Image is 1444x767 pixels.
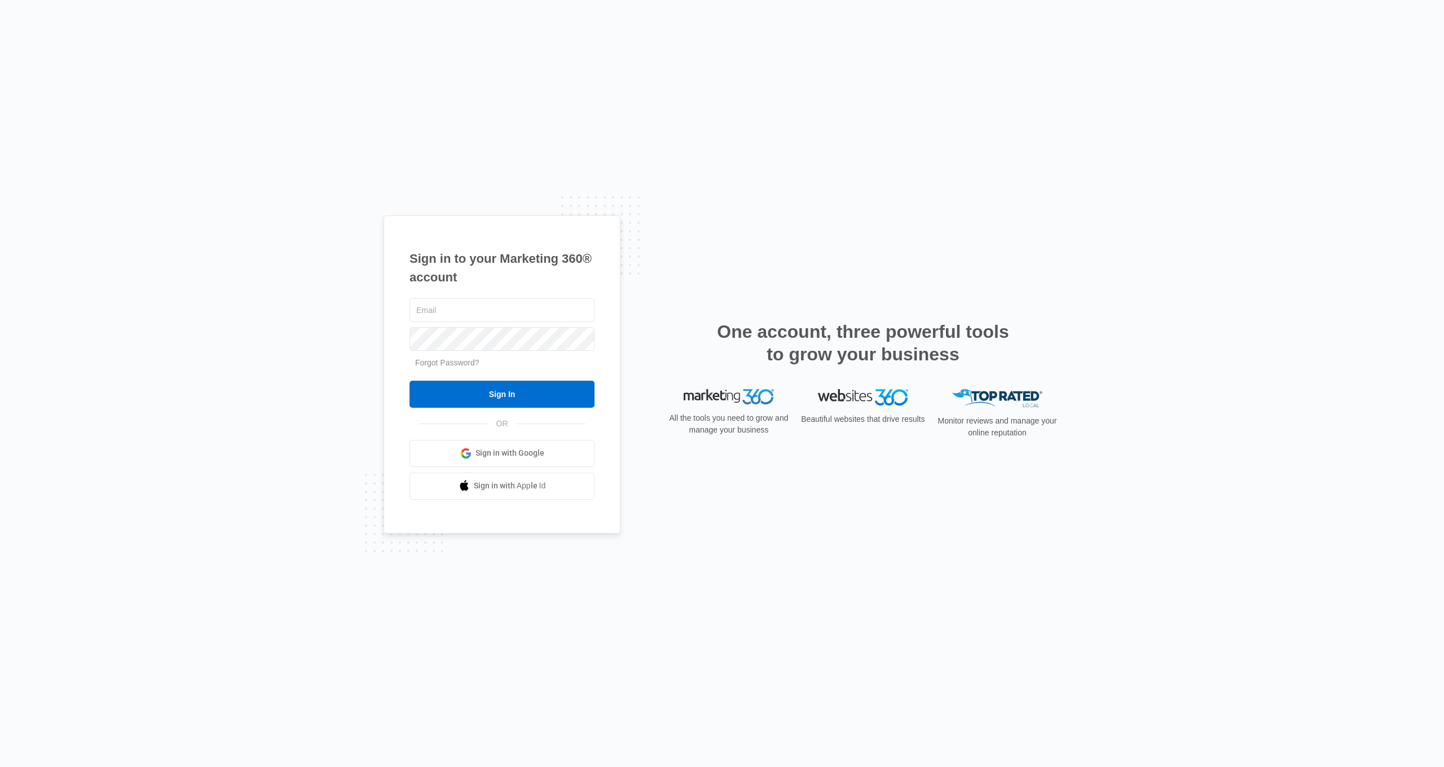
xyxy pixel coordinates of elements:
[488,418,516,430] span: OR
[666,412,792,436] p: All the tools you need to grow and manage your business
[410,440,595,467] a: Sign in with Google
[410,249,595,286] h1: Sign in to your Marketing 360® account
[474,480,546,492] span: Sign in with Apple Id
[714,320,1012,365] h2: One account, three powerful tools to grow your business
[415,358,479,367] a: Forgot Password?
[952,389,1042,408] img: Top Rated Local
[800,413,926,425] p: Beautiful websites that drive results
[410,298,595,322] input: Email
[684,389,774,405] img: Marketing 360
[934,415,1060,439] p: Monitor reviews and manage your online reputation
[476,447,544,459] span: Sign in with Google
[818,389,908,405] img: Websites 360
[410,473,595,500] a: Sign in with Apple Id
[410,381,595,408] input: Sign In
